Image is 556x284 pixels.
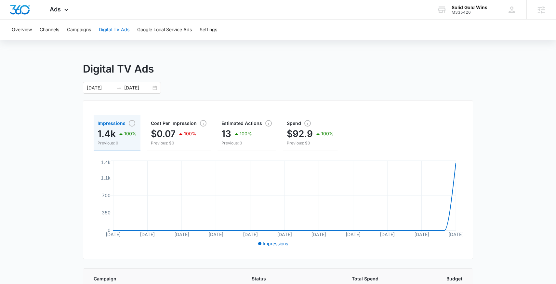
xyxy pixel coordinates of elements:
tspan: 1.4k [101,159,111,165]
tspan: [DATE] [277,232,292,237]
p: 100% [184,131,196,136]
span: Estimated Actions [221,119,272,127]
p: 100% [321,131,334,136]
button: Settings [200,20,217,40]
div: account name [452,5,487,10]
span: Ads [50,6,61,13]
tspan: 700 [102,193,111,198]
p: Previous: $0 [151,140,207,146]
button: Google Local Service Ads [137,20,192,40]
button: Campaigns [67,20,91,40]
tspan: [DATE] [414,232,429,237]
tspan: [DATE] [106,232,121,237]
tspan: [DATE] [140,232,155,237]
span: swap-right [116,85,122,90]
button: Overview [12,20,32,40]
p: Previous: $0 [287,140,334,146]
button: Channels [40,20,59,40]
tspan: [DATE] [243,232,258,237]
p: 1.4k [98,128,116,139]
tspan: 1.1k [101,175,111,181]
span: Spend [287,119,334,127]
p: Previous: 0 [221,140,272,146]
p: Total Spend [314,275,378,282]
p: 100% [240,131,252,136]
tspan: [DATE] [174,232,189,237]
h2: Digital TV Ads [83,61,473,77]
span: to [116,85,122,90]
p: Previous: 0 [98,140,137,146]
tspan: 350 [102,210,111,215]
p: $92.9 [287,128,313,139]
div: account id [452,10,487,15]
p: 100% [124,131,137,136]
button: Digital TV Ads [99,20,129,40]
tspan: [DATE] [380,232,395,237]
p: $0.07 [151,128,176,139]
p: 13 [221,128,231,139]
span: Impressions [98,119,137,127]
input: Start date [87,84,114,91]
p: Campaign [94,275,236,282]
tspan: [DATE] [346,232,361,237]
p: Budget [394,275,462,282]
input: End date [124,84,151,91]
tspan: 0 [108,227,111,233]
span: Cost Per Impression [151,119,207,127]
p: Status [252,275,298,282]
tspan: [DATE] [208,232,223,237]
span: Impressions [263,241,288,246]
tspan: [DATE] [448,232,463,237]
tspan: [DATE] [311,232,326,237]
